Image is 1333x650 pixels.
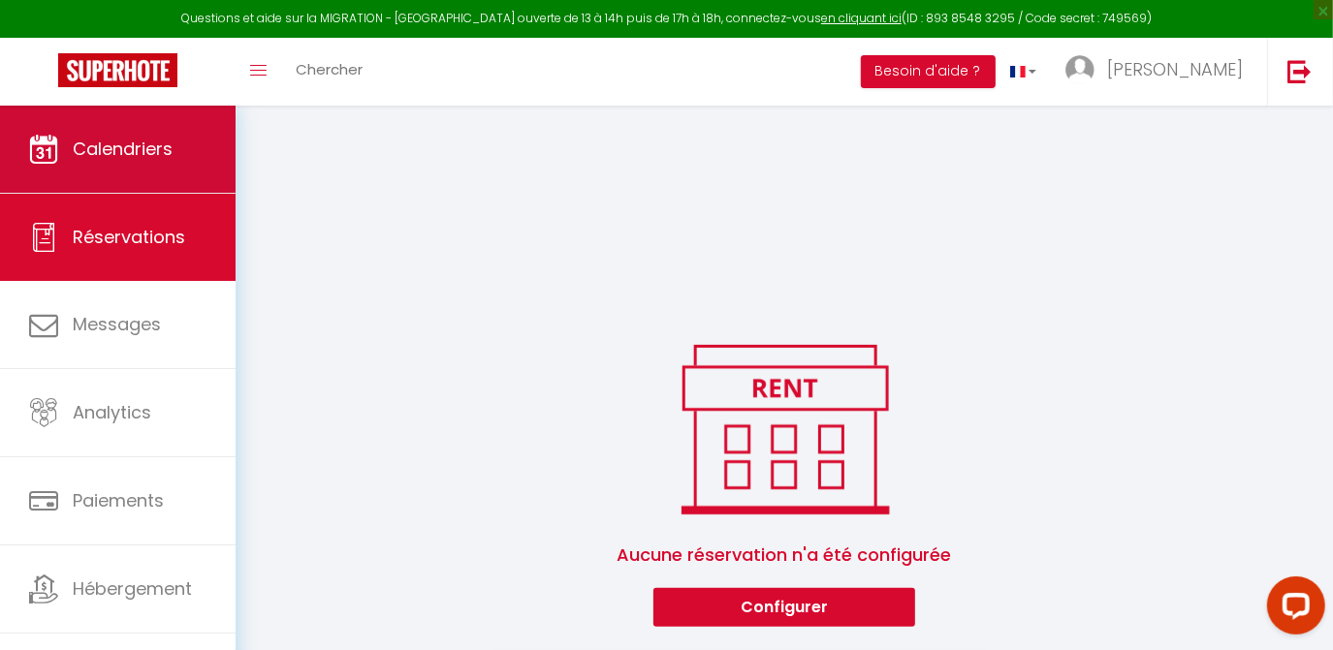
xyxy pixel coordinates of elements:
span: [PERSON_NAME] [1107,57,1243,81]
a: ... [PERSON_NAME] [1051,38,1267,106]
span: Analytics [73,400,151,424]
img: logout [1287,59,1312,83]
span: Hébergement [73,576,192,601]
img: Super Booking [58,53,177,87]
a: Chercher [281,38,377,106]
button: Besoin d'aide ? [861,55,996,88]
span: Messages [73,312,161,336]
span: Réservations [73,225,185,249]
iframe: LiveChat chat widget [1252,569,1333,650]
img: ... [1065,55,1095,84]
span: Chercher [296,59,363,79]
img: rent.png [661,336,908,522]
button: Configurer [653,588,915,627]
span: Calendriers [73,137,173,161]
a: en cliquant ici [821,10,902,26]
span: Paiements [73,488,164,512]
span: Aucune réservation n'a été configurée [259,522,1310,588]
